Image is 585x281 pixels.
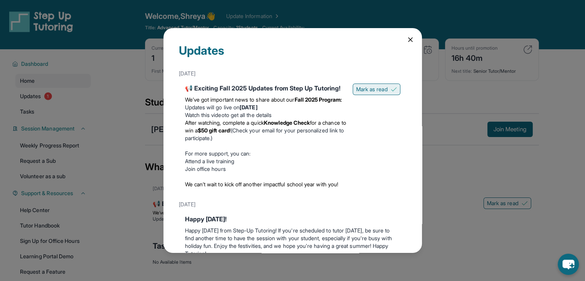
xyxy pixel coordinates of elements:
[185,104,347,111] li: Updates will go live on
[185,96,295,103] span: We’ve got important news to share about our
[264,119,310,126] strong: Knowledge Check
[185,119,264,126] span: After watching, complete a quick
[558,254,579,275] button: chat-button
[179,67,407,80] div: [DATE]
[185,112,225,118] a: Watch this video
[391,86,397,92] img: Mark as read
[185,227,400,258] p: Happy [DATE] from Step-Up Tutoring! If you're scheduled to tutor [DATE], be sure to find another ...
[295,96,342,103] strong: Fall 2025 Program:
[198,127,230,134] strong: $50 gift card
[179,197,407,211] div: [DATE]
[356,85,388,93] span: Mark as read
[185,214,400,224] div: Happy [DATE]!
[240,104,257,110] strong: [DATE]
[230,127,231,134] span: !
[185,119,347,142] li: (Check your email for your personalized link to participate.)
[353,84,400,95] button: Mark as read
[185,158,235,164] a: Attend a live training
[185,150,347,157] p: For more support, you can:
[179,43,407,67] div: Updates
[185,111,347,119] li: to get all the details
[185,181,338,187] span: We can’t wait to kick off another impactful school year with you!
[185,84,347,93] div: 📢 Exciting Fall 2025 Updates from Step Up Tutoring!
[185,166,226,172] a: Join office hours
